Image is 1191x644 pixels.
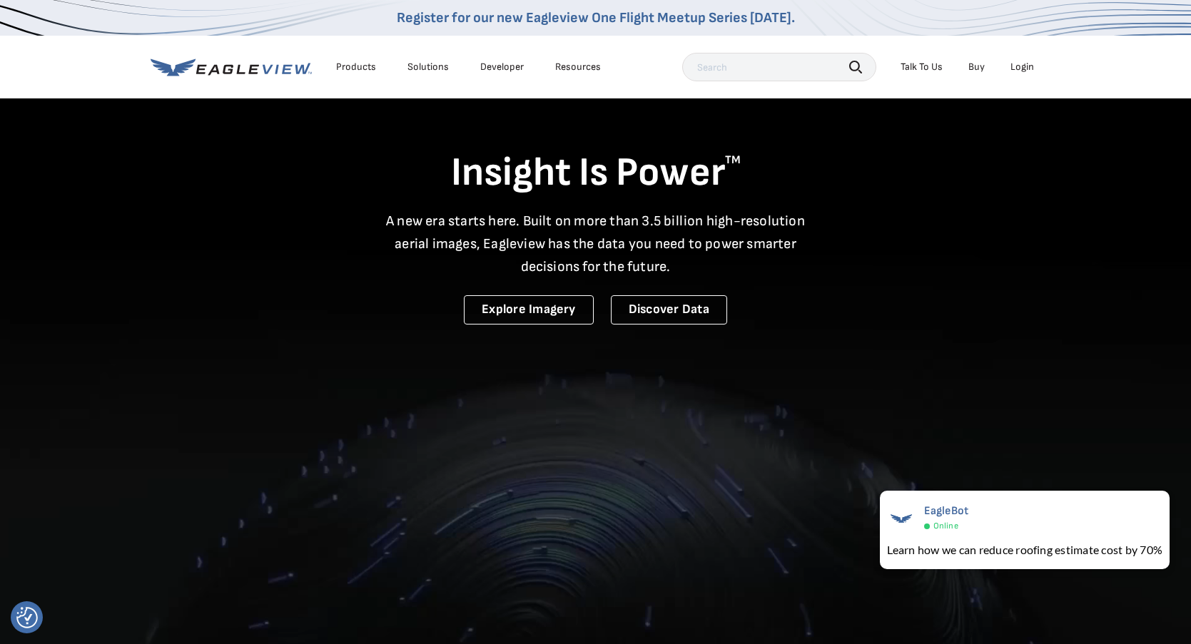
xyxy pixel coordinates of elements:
span: Online [933,521,958,531]
a: Explore Imagery [464,295,594,324]
div: Login [1010,61,1034,73]
img: Revisit consent button [16,607,38,628]
sup: TM [725,153,741,167]
a: Buy [968,61,985,73]
div: Resources [555,61,601,73]
h1: Insight Is Power [151,148,1041,198]
p: A new era starts here. Built on more than 3.5 billion high-resolution aerial images, Eagleview ha... [377,210,814,278]
a: Developer [480,61,524,73]
div: Products [336,61,376,73]
a: Discover Data [611,295,727,324]
img: EagleBot [887,504,916,533]
div: Learn how we can reduce roofing estimate cost by 70% [887,541,1162,558]
button: Consent Preferences [16,607,38,628]
input: Search [682,53,876,81]
div: Solutions [407,61,449,73]
a: Register for our new Eagleview One Flight Meetup Series [DATE]. [397,9,795,26]
div: Talk To Us [901,61,943,73]
span: EagleBot [924,504,969,518]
